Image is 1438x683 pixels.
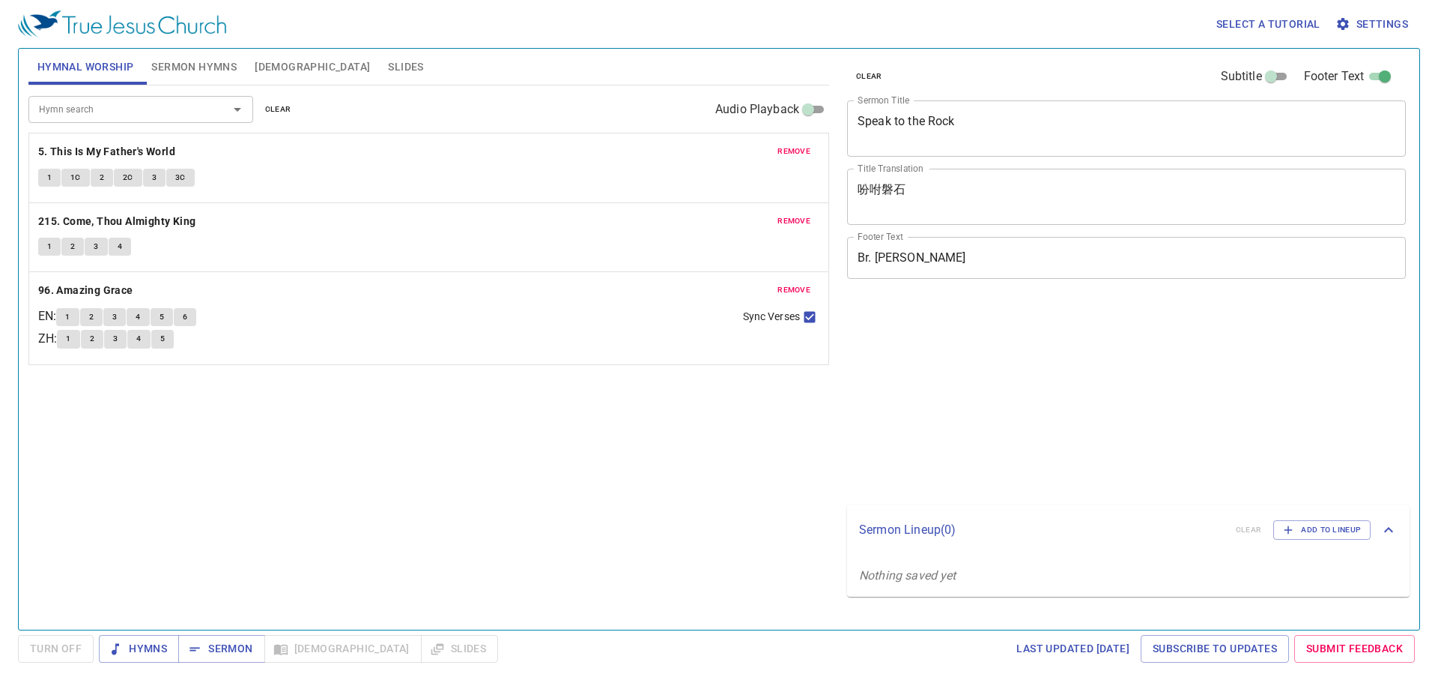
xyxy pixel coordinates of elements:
[38,212,198,231] button: 215. Come, Thou Almighty King
[61,238,84,256] button: 2
[1283,523,1361,537] span: Add to Lineup
[1016,640,1129,658] span: Last updated [DATE]
[61,169,90,187] button: 1C
[85,238,107,256] button: 3
[265,103,291,116] span: clear
[777,214,810,228] span: remove
[66,332,70,346] span: 1
[123,171,133,184] span: 2C
[38,169,61,187] button: 1
[70,171,81,184] span: 1C
[743,309,800,325] span: Sync Verses
[715,100,799,118] span: Audio Playback
[768,142,819,160] button: remove
[1221,67,1262,85] span: Subtitle
[1306,640,1403,658] span: Submit Feedback
[859,568,956,583] i: Nothing saved yet
[178,635,264,663] button: Sermon
[1010,635,1135,663] a: Last updated [DATE]
[38,142,178,161] button: 5. This Is My Father's World
[38,330,57,348] p: ZH :
[47,171,52,184] span: 1
[90,332,94,346] span: 2
[70,240,75,253] span: 2
[38,281,136,300] button: 96. Amazing Grace
[152,171,157,184] span: 3
[768,281,819,299] button: remove
[114,169,142,187] button: 2C
[768,212,819,230] button: remove
[37,58,134,76] span: Hymnal Worship
[136,332,141,346] span: 4
[38,307,56,325] p: EN :
[847,505,1410,555] div: Sermon Lineup(0)clearAdd to Lineup
[38,142,175,161] b: 5. This Is My Father's World
[100,171,104,184] span: 2
[777,145,810,158] span: remove
[104,330,127,348] button: 3
[151,330,174,348] button: 5
[143,169,166,187] button: 3
[256,100,300,118] button: clear
[1304,67,1365,85] span: Footer Text
[1216,15,1320,34] span: Select a tutorial
[190,640,252,658] span: Sermon
[80,308,103,326] button: 2
[388,58,423,76] span: Slides
[89,310,94,324] span: 2
[856,70,882,83] span: clear
[127,330,150,348] button: 4
[47,240,52,253] span: 1
[227,99,248,120] button: Open
[136,310,140,324] span: 4
[151,308,173,326] button: 5
[109,238,131,256] button: 4
[38,281,133,300] b: 96. Amazing Grace
[111,640,167,658] span: Hymns
[859,521,1224,539] p: Sermon Lineup ( 0 )
[1332,10,1414,38] button: Settings
[94,240,98,253] span: 3
[38,238,61,256] button: 1
[847,67,891,85] button: clear
[81,330,103,348] button: 2
[777,283,810,297] span: remove
[174,308,196,326] button: 6
[56,308,79,326] button: 1
[166,169,195,187] button: 3C
[1273,520,1371,540] button: Add to Lineup
[160,310,164,324] span: 5
[1210,10,1326,38] button: Select a tutorial
[18,10,226,37] img: True Jesus Church
[183,310,187,324] span: 6
[127,308,149,326] button: 4
[1294,635,1415,663] a: Submit Feedback
[1153,640,1277,658] span: Subscribe to Updates
[65,310,70,324] span: 1
[175,171,186,184] span: 3C
[255,58,370,76] span: [DEMOGRAPHIC_DATA]
[160,332,165,346] span: 5
[858,182,1395,211] textarea: 吩咐磐石
[99,635,179,663] button: Hymns
[57,330,79,348] button: 1
[1141,635,1289,663] a: Subscribe to Updates
[151,58,237,76] span: Sermon Hymns
[858,114,1395,142] textarea: Speak to the Rock
[91,169,113,187] button: 2
[118,240,122,253] span: 4
[841,295,1296,499] iframe: from-child
[112,310,117,324] span: 3
[103,308,126,326] button: 3
[1338,15,1408,34] span: Settings
[113,332,118,346] span: 3
[38,212,196,231] b: 215. Come, Thou Almighty King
